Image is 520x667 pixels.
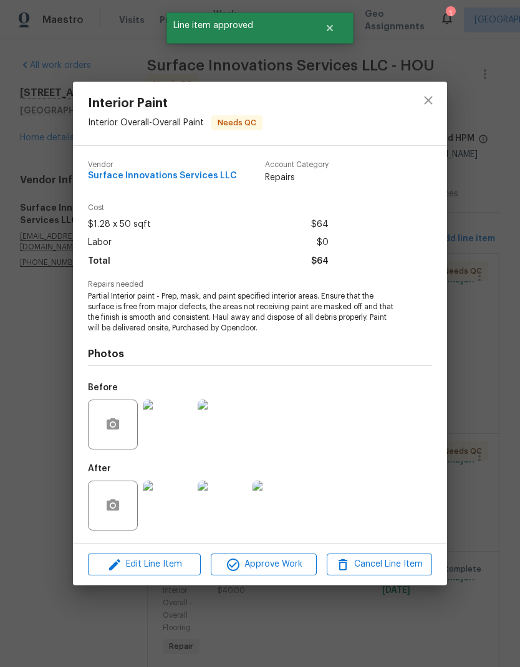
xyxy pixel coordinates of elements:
button: close [413,85,443,115]
span: Surface Innovations Services LLC [88,171,237,181]
button: Close [309,16,350,41]
span: Total [88,252,110,271]
span: Interior Paint [88,97,262,110]
h4: Photos [88,348,432,360]
span: Cost [88,204,329,212]
h5: Before [88,383,118,392]
div: 1 [446,7,455,20]
span: Approve Work [214,557,312,572]
span: Line item approved [166,12,309,39]
button: Approve Work [211,554,316,575]
span: Account Category [265,161,329,169]
button: Cancel Line Item [327,554,432,575]
button: Edit Line Item [88,554,201,575]
span: Edit Line Item [92,557,197,572]
span: Partial Interior paint - Prep, mask, and paint specified interior areas. Ensure that the surface ... [88,291,398,333]
span: Vendor [88,161,237,169]
span: Repairs [265,171,329,184]
span: $1.28 x 50 sqft [88,216,151,234]
span: Cancel Line Item [330,557,428,572]
span: $64 [311,252,329,271]
span: Interior Overall - Overall Paint [88,118,204,127]
h5: After [88,464,111,473]
span: Repairs needed [88,281,432,289]
span: Labor [88,234,112,252]
span: Needs QC [213,117,261,129]
span: $64 [311,216,329,234]
span: $0 [317,234,329,252]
